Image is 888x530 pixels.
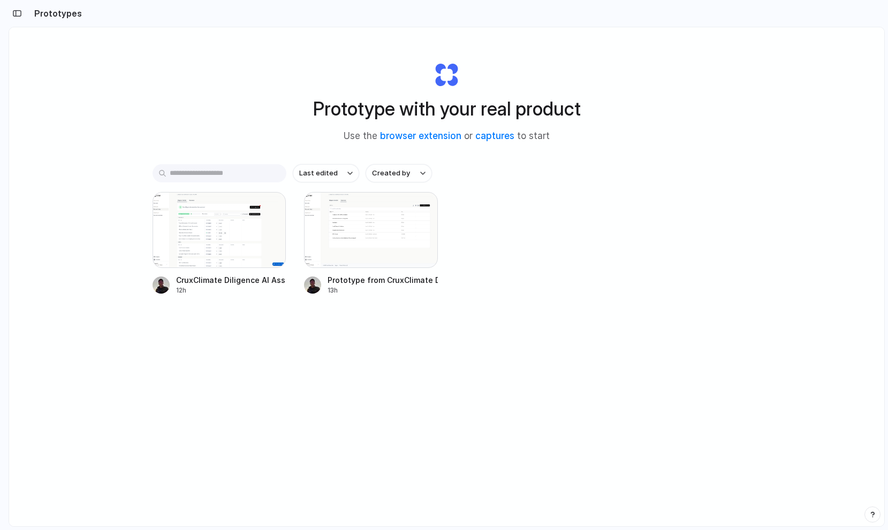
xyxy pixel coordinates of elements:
[304,192,438,295] a: Prototype from CruxClimate Data RoomPrototype from CruxClimate Data Room13h
[328,274,438,286] div: Prototype from CruxClimate Data Room
[176,286,286,295] div: 12h
[293,164,359,182] button: Last edited
[30,7,82,20] h2: Prototypes
[366,164,432,182] button: Created by
[153,192,286,295] a: CruxClimate Diligence AI AssistantCruxClimate Diligence AI Assistant12h
[313,95,581,123] h1: Prototype with your real product
[372,168,410,179] span: Created by
[475,130,514,141] a: captures
[299,168,338,179] span: Last edited
[176,274,286,286] div: CruxClimate Diligence AI Assistant
[328,286,438,295] div: 13h
[380,130,461,141] a: browser extension
[344,129,550,143] span: Use the or to start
